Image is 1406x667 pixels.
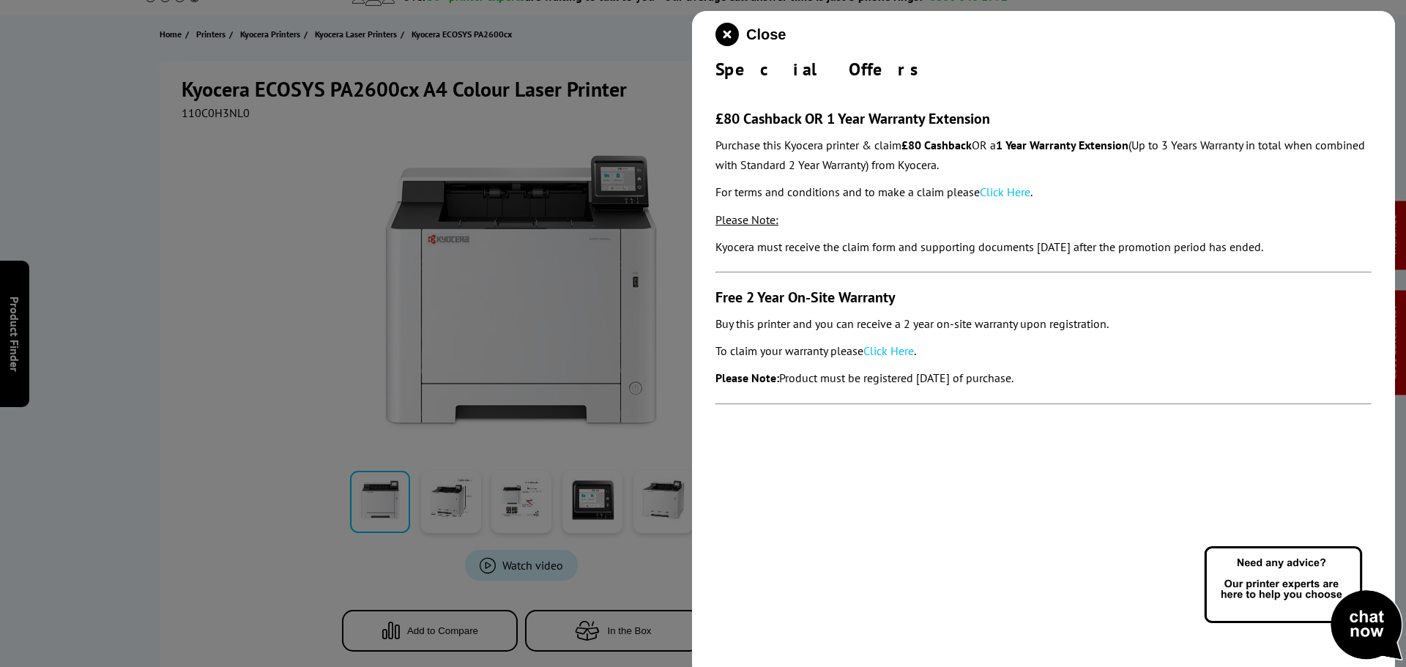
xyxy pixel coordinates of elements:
[715,341,1372,361] p: To claim your warranty please .
[901,138,972,152] strong: £80 Cashback
[1201,544,1406,664] img: Open Live Chat window
[715,239,1263,254] em: Kyocera must receive the claim form and supporting documents [DATE] after the promotion period ha...
[715,182,1372,202] p: For terms and conditions and to make a claim please .
[715,370,779,385] strong: Please Note:
[980,185,1030,199] a: Click Here
[715,135,1372,175] p: Purchase this Kyocera printer & claim OR a (Up to 3 Years Warranty in total when combined with St...
[715,109,1372,128] h3: £80 Cashback OR 1 Year Warranty Extension
[996,138,1128,152] strong: 1 Year Warranty Extension
[715,288,1372,307] h3: Free 2 Year On-Site Warranty
[715,368,1372,388] p: Product must be registered [DATE] of purchase.
[715,58,1372,81] div: Special Offers
[715,23,786,46] button: close modal
[715,314,1372,334] p: Buy this printer and you can receive a 2 year on-site warranty upon registration.
[715,212,778,227] span: Please Note:
[746,26,786,43] span: Close
[863,343,914,358] a: Click Here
